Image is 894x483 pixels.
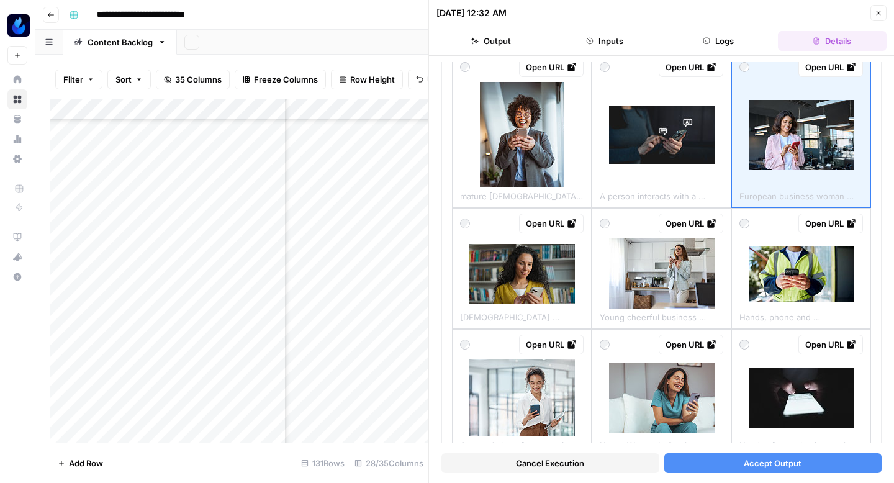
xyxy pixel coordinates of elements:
[805,61,856,73] div: Open URL
[460,309,584,323] span: [DEMOGRAPHIC_DATA] [DEMOGRAPHIC_DATA] woman student mobile phone user smartphone texting sms chat...
[609,106,715,164] img: a-person-interacts-with-a-smartphone-displaying-chat-and-ai-features-symbolizing-modern.jpg
[666,61,716,73] div: Open URL
[7,129,27,149] a: Usage
[600,187,723,202] span: A person interacts with a smartphone, displaying chat and AI features, symbolizing modern communi...
[480,82,564,187] img: mature-african-american-businesswoman-use-mobile-phone-at-workplace.jpg
[805,338,856,351] div: Open URL
[469,244,575,304] img: latin-hispanic-arab-woman-student-mobile-phone-user-smartphone-texting-sms-chatting-gadget.jpg
[659,57,723,77] a: Open URL
[115,73,132,86] span: Sort
[7,267,27,287] button: Help + Support
[88,36,153,48] div: Content Backlog
[7,70,27,89] a: Home
[519,214,584,233] a: Open URL
[441,453,659,473] button: Cancel Execution
[798,57,863,77] a: Open URL
[63,30,177,55] a: Content Backlog
[798,214,863,233] a: Open URL
[805,217,856,230] div: Open URL
[526,217,577,230] div: Open URL
[350,453,428,473] div: 28/35 Columns
[156,70,230,89] button: 35 Columns
[739,436,863,451] span: Hands of man chatting on the mobile phone, typing message. Slow motion
[519,335,584,354] a: Open URL
[749,368,854,428] img: hands-of-man-chatting-on-the-mobile-phone-typing-message-slow-motion.jpg
[744,457,801,469] span: Accept Output
[107,70,151,89] button: Sort
[460,436,584,451] span: Cropped shot of an attractive young businesswoman sending a text while working in her office
[7,149,27,169] a: Settings
[175,73,222,86] span: 35 Columns
[331,70,403,89] button: Row Height
[55,70,102,89] button: Filter
[519,57,584,77] a: Open URL
[235,70,326,89] button: Freeze Columns
[7,89,27,109] a: Browse
[7,10,27,41] button: Workspace: AgentFire Content
[69,457,103,469] span: Add Row
[7,247,27,267] button: What's new?
[600,436,723,451] span: Happy Woman In Scrubs Smiling While Using Smartphone At Home
[664,453,882,473] button: Accept Output
[526,61,577,73] div: Open URL
[739,309,863,323] span: Hands, phone and [MEDICAL_DATA] with texting, person or contact with info for building developmen...
[609,363,715,433] img: happy-woman-in-scrubs-smiling-while-using-smartphone-at-home.jpg
[7,227,27,247] a: AirOps Academy
[609,238,715,309] img: young-cheerful-business-woman-using-her-phone-alone-in-the-morning-in-the-kitchen-one-happy.jpg
[469,359,575,436] img: cropped-shot-of-an-attractive-young-businesswoman-sending-a-text-while-working-in-her-office.jpg
[739,187,863,202] span: European business woman manager using cell phone mobile app standing indoors in office. [DEMOGRAP...
[7,109,27,129] a: Your Data
[798,335,863,354] a: Open URL
[659,214,723,233] a: Open URL
[666,338,716,351] div: Open URL
[526,338,577,351] div: Open URL
[550,31,659,51] button: Inputs
[50,453,111,473] button: Add Row
[749,100,854,170] img: european-business-woman-manager-using-cell-phone-mobile-app-standing-indoors-in-office-latin.jpg
[516,457,584,469] span: Cancel Execution
[436,31,545,51] button: Output
[666,217,716,230] div: Open URL
[460,187,584,202] span: mature [DEMOGRAPHIC_DATA] businesswoman use mobile phone at workplace
[436,7,507,19] div: [DATE] 12:32 AM
[408,70,456,89] button: Undo
[8,248,27,266] div: What's new?
[350,73,395,86] span: Row Height
[7,14,30,37] img: AgentFire Content Logo
[664,31,773,51] button: Logs
[296,453,350,473] div: 131 Rows
[749,246,854,302] img: hands-phone-and-construction-worker-with-texting-person-or-contact-with-info-for-building.jpg
[63,73,83,86] span: Filter
[254,73,318,86] span: Freeze Columns
[778,31,887,51] button: Details
[600,309,723,323] span: Young cheerful business woman using her phone alone in the morning in the kitchen. One happy chee...
[659,335,723,354] a: Open URL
